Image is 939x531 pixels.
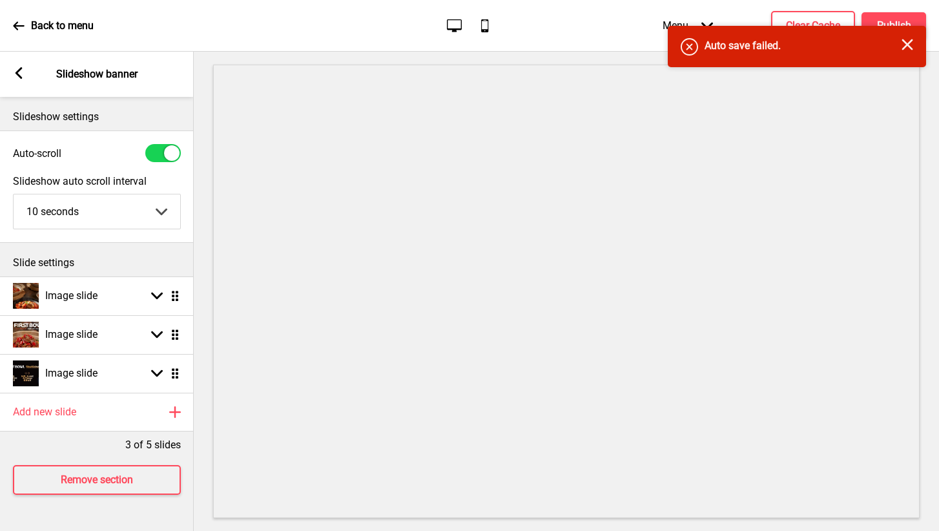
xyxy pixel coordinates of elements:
h4: Image slide [45,289,98,303]
h4: Auto save failed. [705,39,902,53]
label: Slideshow auto scroll interval [13,175,181,187]
p: Slideshow settings [13,110,181,124]
h4: Add new slide [13,405,76,419]
p: Slideshow banner [56,67,138,81]
h4: Publish [877,19,911,33]
h4: Image slide [45,366,98,380]
div: Menu [650,6,726,45]
button: Remove section [13,465,181,495]
p: 3 of 5 slides [125,438,181,452]
label: Auto-scroll [13,147,61,160]
h4: Image slide [45,328,98,342]
button: Clear Cache [771,11,855,41]
h4: Remove section [61,473,133,487]
a: Back to menu [13,8,94,43]
p: Back to menu [31,19,94,33]
button: Publish [862,12,926,39]
h4: Clear Cache [786,19,840,33]
p: Slide settings [13,256,181,270]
